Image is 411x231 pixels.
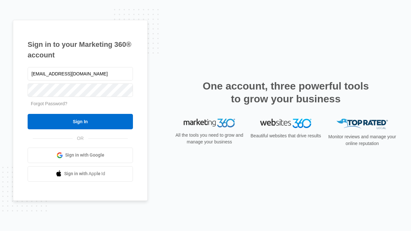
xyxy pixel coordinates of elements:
[260,119,311,128] img: Websites 360
[173,132,245,145] p: All the tools you need to grow and manage your business
[337,119,388,129] img: Top Rated Local
[64,170,105,177] span: Sign in with Apple Id
[31,101,67,106] a: Forgot Password?
[184,119,235,128] img: Marketing 360
[65,152,104,158] span: Sign in with Google
[28,67,133,81] input: Email
[201,80,371,105] h2: One account, three powerful tools to grow your business
[250,133,322,139] p: Beautiful websites that drive results
[28,148,133,163] a: Sign in with Google
[73,135,88,142] span: OR
[28,166,133,182] a: Sign in with Apple Id
[28,114,133,129] input: Sign In
[326,133,398,147] p: Monitor reviews and manage your online reputation
[28,39,133,60] h1: Sign in to your Marketing 360® account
